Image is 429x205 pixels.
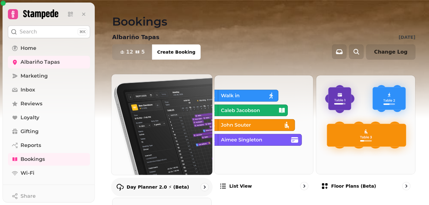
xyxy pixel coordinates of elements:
[8,167,90,179] a: Wi-Fi
[8,190,90,202] button: Share
[399,34,415,40] p: [DATE]
[111,74,213,196] a: Day Planner 2.0 ⚡ (Beta)Day Planner 2.0 ⚡ (Beta)
[331,183,376,189] p: Floor Plans (beta)
[157,50,195,54] span: Create Booking
[8,70,90,82] a: Marketing
[78,28,87,35] div: ⌘K
[8,84,90,96] a: Inbox
[201,184,208,190] svg: go to
[8,56,90,68] a: Albariño Tapas
[152,44,200,60] button: Create Booking
[21,114,39,121] span: Loyalty
[21,44,36,52] span: Home
[21,169,34,177] span: Wi-Fi
[127,184,189,190] p: Day Planner 2.0 ⚡ (Beta)
[126,50,133,55] span: 12
[141,50,145,55] span: 5
[374,50,408,55] span: Change Log
[301,183,307,189] svg: go to
[21,155,45,163] span: Bookings
[8,153,90,166] a: Bookings
[112,44,152,60] button: 125
[8,26,90,38] button: Search⌘K
[21,58,60,66] span: Albariño Tapas
[21,86,35,94] span: Inbox
[8,139,90,152] a: Reports
[8,42,90,55] a: Home
[316,75,415,195] a: Floor Plans (beta)Floor Plans (beta)
[21,142,41,149] span: Reports
[21,100,42,108] span: Reviews
[403,183,409,189] svg: go to
[214,75,314,195] a: List viewList view
[316,75,415,174] img: Floor Plans (beta)
[112,33,159,42] p: Albariño Tapas
[21,72,48,80] span: Marketing
[21,192,36,200] span: Share
[229,183,252,189] p: List view
[366,44,415,60] button: Change Log
[8,97,90,110] a: Reviews
[8,111,90,124] a: Loyalty
[21,128,39,135] span: Gifting
[214,75,313,174] img: List view
[106,69,217,180] img: Day Planner 2.0 ⚡ (Beta)
[8,125,90,138] a: Gifting
[20,28,37,36] p: Search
